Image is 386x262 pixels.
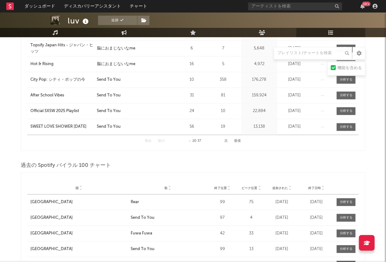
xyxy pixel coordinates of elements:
[30,93,94,99] a: After School Vibes
[180,61,204,68] div: 16
[274,47,352,59] input: プレイリスト/チャートを検索
[272,187,288,190] span: 追加された
[279,124,310,130] div: [DATE]
[97,93,121,99] div: Send To You
[234,140,241,143] button: 最後
[207,77,240,83] div: 358
[145,140,152,143] button: 初め
[76,187,79,190] span: 国
[301,231,332,237] div: [DATE]
[266,231,298,237] div: [DATE]
[30,231,128,237] a: [GEOGRAPHIC_DATA]
[30,199,128,206] a: [GEOGRAPHIC_DATA]
[208,231,237,237] div: 42
[30,108,94,115] a: Official SXSW 2025 Playlist
[208,215,237,221] div: 97
[180,108,204,115] div: 24
[131,199,139,206] div: Rear
[301,199,332,206] div: [DATE]
[98,16,137,25] button: 追跡
[266,215,298,221] div: [DATE]
[30,61,94,68] a: Hot & Rising
[243,124,276,130] div: 13,138
[225,140,228,143] button: 次
[360,4,365,9] button: {0/+
[207,93,240,99] div: 81
[180,93,204,99] div: 31
[180,46,204,52] div: 6
[21,162,111,169] span: 過去の Spotify バイラル 100 チャート
[97,124,121,130] div: Send To You
[97,61,135,68] div: 脳におまじないなme
[240,199,263,206] div: 75
[240,231,263,237] div: 33
[131,215,205,221] a: Send To You
[243,46,276,52] div: 5,648
[131,231,205,237] a: Fuwa Fuwa
[30,77,94,83] a: City Pop: シティ・ポップの今
[131,199,205,206] a: Rear
[180,124,204,130] div: 56
[131,246,205,253] a: Send To You
[30,124,94,130] a: SWEET LOVE SHOWER [DATE]
[30,124,86,130] div: SWEET LOVE SHOWER [DATE]
[214,187,227,190] span: 終了位置
[30,93,64,99] div: After School Vibes
[266,246,298,253] div: [DATE]
[30,108,79,115] div: Official SXSW 2025 Playlist
[243,77,276,83] div: 176,278
[362,2,371,6] div: {0/+
[131,215,154,221] div: Send To You
[248,3,342,10] input: アーティストを検索
[30,43,94,55] a: Topsify Japan Hits - ジャパン・ヒッツ
[30,246,73,253] div: [GEOGRAPHIC_DATA]
[240,246,263,253] div: 13
[243,108,276,115] div: 22,884
[279,61,310,68] div: [DATE]
[207,46,240,52] div: 7
[207,61,240,68] div: 5
[178,138,212,145] div: 20 37
[131,231,152,237] div: Fuwa Fuwa
[279,46,310,52] div: [DATE]
[30,77,85,83] div: City Pop: シティ・ポップの今
[180,77,204,83] div: 10
[337,64,362,72] div: 機能を含める
[97,77,121,83] div: Send To You
[97,46,135,52] div: 脳におまじないなme
[279,108,310,115] div: [DATE]
[243,93,276,99] div: 159,924
[30,215,73,221] div: [GEOGRAPHIC_DATA]
[243,61,276,68] div: 4,972
[30,246,128,253] a: [GEOGRAPHIC_DATA]
[97,108,121,115] div: Send To You
[208,246,237,253] div: 99
[30,61,54,68] div: Hot & Rising
[207,124,240,130] div: 19
[131,246,154,253] div: Send To You
[68,16,90,26] div: luv
[30,215,128,221] a: [GEOGRAPHIC_DATA]
[308,187,321,190] span: 終了日時
[30,199,73,206] div: [GEOGRAPHIC_DATA]
[240,215,263,221] div: 4
[301,215,332,221] div: [DATE]
[279,93,310,99] div: [DATE]
[279,77,310,83] div: [DATE]
[164,187,168,190] span: 歌
[30,231,73,237] div: [GEOGRAPHIC_DATA]
[208,199,237,206] div: 99
[158,140,165,143] button: 前の
[266,199,298,206] div: [DATE]
[242,187,258,190] span: ピーク位置
[207,108,240,115] div: 10
[189,140,191,143] span: ～
[301,246,332,253] div: [DATE]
